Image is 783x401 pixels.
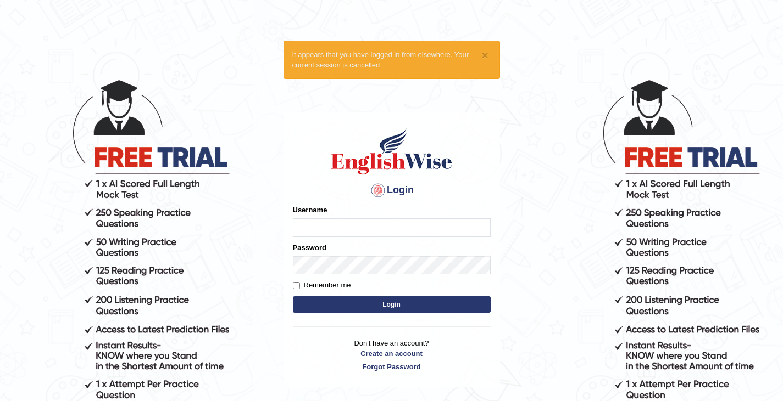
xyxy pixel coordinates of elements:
label: Password [293,242,326,253]
img: Logo of English Wise sign in for intelligent practice with AI [329,127,454,176]
button: × [481,49,488,61]
label: Username [293,205,327,215]
a: Create an account [293,348,491,359]
a: Forgot Password [293,362,491,372]
div: It appears that you have logged in from elsewhere. Your current session is cancelled [284,41,500,79]
label: Remember me [293,280,351,291]
p: Don't have an account? [293,338,491,372]
input: Remember me [293,282,300,289]
button: Login [293,296,491,313]
h4: Login [293,182,491,199]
